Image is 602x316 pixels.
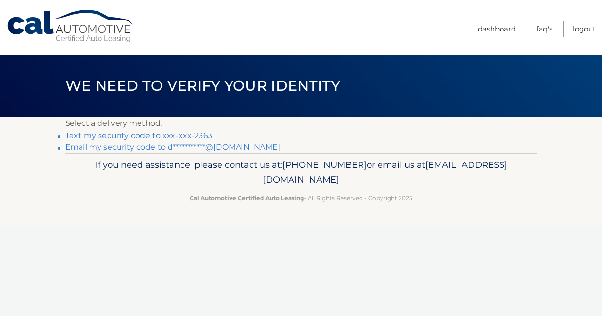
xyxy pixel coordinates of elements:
a: Cal Automotive [6,10,135,43]
a: Logout [573,21,596,37]
span: [PHONE_NUMBER] [282,159,367,170]
span: We need to verify your identity [65,77,340,94]
a: Dashboard [478,21,516,37]
p: - All Rights Reserved - Copyright 2025 [71,193,531,203]
p: Select a delivery method: [65,117,537,130]
strong: Cal Automotive Certified Auto Leasing [190,194,304,202]
a: FAQ's [536,21,552,37]
p: If you need assistance, please contact us at: or email us at [71,157,531,188]
a: Text my security code to xxx-xxx-2363 [65,131,212,140]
